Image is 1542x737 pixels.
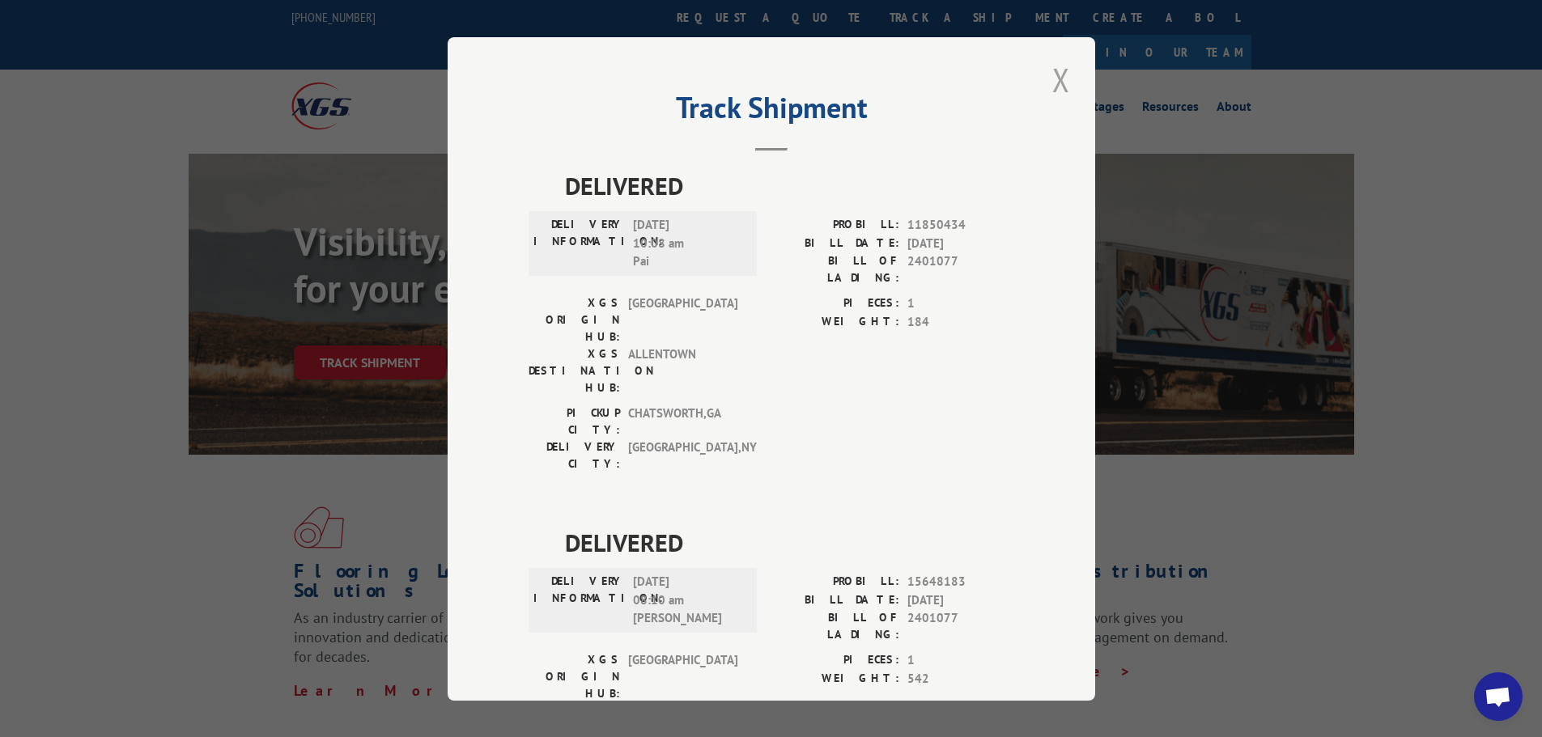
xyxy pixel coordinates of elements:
[529,96,1014,127] h2: Track Shipment
[907,216,1014,235] span: 11850434
[907,252,1014,286] span: 2401077
[771,669,899,688] label: WEIGHT:
[533,216,625,271] label: DELIVERY INFORMATION:
[628,438,737,472] span: [GEOGRAPHIC_DATA] , NY
[771,294,899,313] label: PIECES:
[529,405,620,438] label: PICKUP CITY:
[771,234,899,252] label: BILL DATE:
[907,573,1014,591] span: 15648183
[907,312,1014,331] span: 184
[633,216,742,271] span: [DATE] 10:08 am Pai
[565,524,1014,561] span: DELIVERED
[771,312,899,331] label: WEIGHT:
[529,294,620,345] label: XGS ORIGIN HUB:
[771,609,899,643] label: BILL OF LADING:
[628,345,737,396] span: ALLENTOWN
[628,651,737,702] span: [GEOGRAPHIC_DATA]
[529,651,620,702] label: XGS ORIGIN HUB:
[565,167,1014,204] span: DELIVERED
[907,591,1014,609] span: [DATE]
[533,573,625,628] label: DELIVERY INFORMATION:
[529,345,620,396] label: XGS DESTINATION HUB:
[907,651,1014,670] span: 1
[1474,672,1523,721] a: Open chat
[907,669,1014,688] span: 542
[771,216,899,235] label: PROBILL:
[907,234,1014,252] span: [DATE]
[1047,57,1075,102] button: Close modal
[771,651,899,670] label: PIECES:
[771,591,899,609] label: BILL DATE:
[628,405,737,438] span: CHATSWORTH , GA
[628,294,737,345] span: [GEOGRAPHIC_DATA]
[771,252,899,286] label: BILL OF LADING:
[633,573,742,628] span: [DATE] 08:10 am [PERSON_NAME]
[771,573,899,591] label: PROBILL:
[907,609,1014,643] span: 2401077
[529,438,620,472] label: DELIVERY CITY:
[907,294,1014,313] span: 1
